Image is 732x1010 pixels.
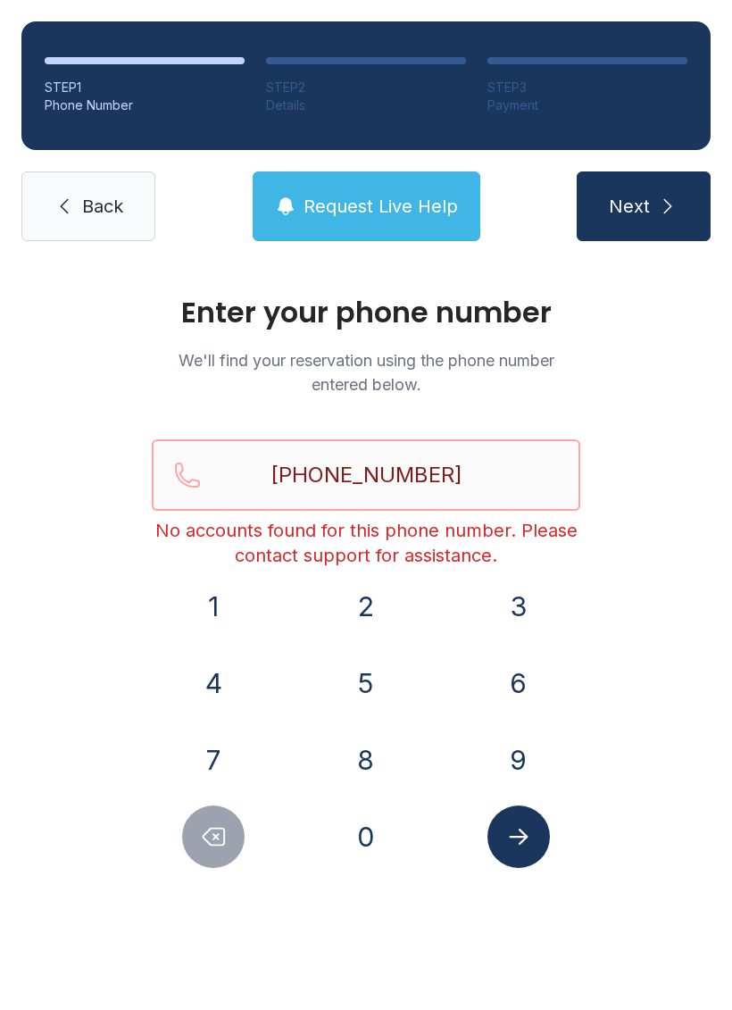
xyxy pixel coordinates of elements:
button: 3 [487,575,550,638]
span: Back [82,194,123,219]
div: Details [266,96,466,114]
button: 8 [335,729,397,791]
button: 0 [335,805,397,868]
span: Request Live Help [304,194,458,219]
button: 4 [182,652,245,714]
div: Phone Number [45,96,245,114]
button: Submit lookup form [487,805,550,868]
span: Next [609,194,650,219]
button: 5 [335,652,397,714]
button: Delete number [182,805,245,868]
input: Reservation phone number [152,439,580,511]
div: No accounts found for this phone number. Please contact support for assistance. [152,518,580,568]
div: STEP 1 [45,79,245,96]
div: Payment [487,96,687,114]
button: 1 [182,575,245,638]
div: STEP 3 [487,79,687,96]
p: We'll find your reservation using the phone number entered below. [152,348,580,396]
button: 9 [487,729,550,791]
button: 6 [487,652,550,714]
button: 2 [335,575,397,638]
div: STEP 2 [266,79,466,96]
button: 7 [182,729,245,791]
h1: Enter your phone number [152,298,580,327]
